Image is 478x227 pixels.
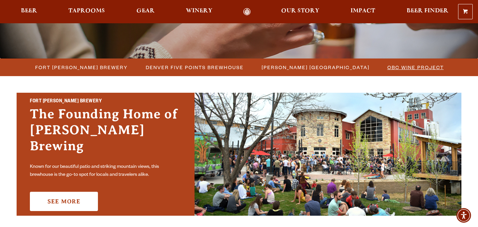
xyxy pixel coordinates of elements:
span: [PERSON_NAME] [GEOGRAPHIC_DATA] [262,62,369,72]
a: Winery [182,8,217,16]
span: Impact [351,8,375,14]
span: Winery [186,8,212,14]
a: Denver Five Points Brewhouse [142,62,247,72]
span: Gear [136,8,155,14]
span: Taprooms [68,8,105,14]
a: Odell Home [235,8,260,16]
a: Impact [346,8,379,16]
h2: Fort [PERSON_NAME] Brewery [30,97,181,106]
h3: The Founding Home of [PERSON_NAME] Brewing [30,106,181,161]
p: Known for our beautiful patio and striking mountain views, this brewhouse is the go-to spot for l... [30,163,181,179]
a: OBC Wine Project [383,62,447,72]
span: Denver Five Points Brewhouse [146,62,244,72]
div: Accessibility Menu [456,208,471,223]
a: See More [30,192,98,211]
span: Beer Finder [407,8,448,14]
a: Gear [132,8,159,16]
span: Fort [PERSON_NAME] Brewery [35,62,128,72]
img: Fort Collins Brewery & Taproom' [195,93,461,216]
span: Our Story [281,8,319,14]
a: Taprooms [64,8,109,16]
span: OBC Wine Project [387,62,444,72]
a: [PERSON_NAME] [GEOGRAPHIC_DATA] [258,62,373,72]
span: Beer [21,8,37,14]
a: Beer [17,8,41,16]
a: Our Story [277,8,324,16]
a: Fort [PERSON_NAME] Brewery [31,62,131,72]
a: Beer Finder [402,8,453,16]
